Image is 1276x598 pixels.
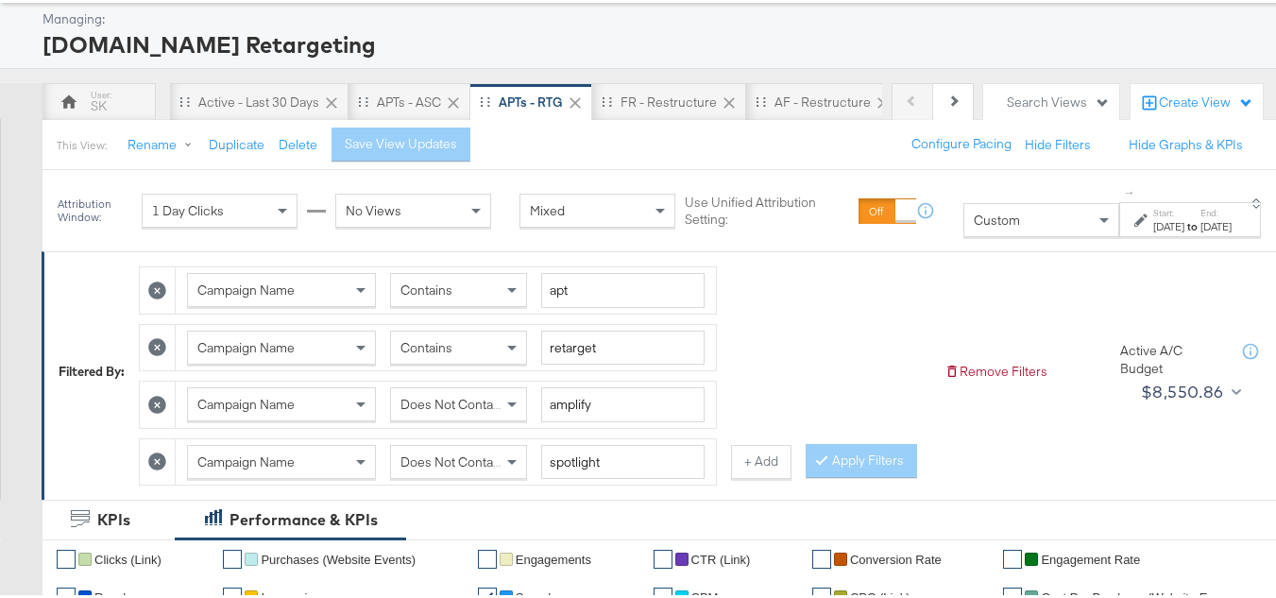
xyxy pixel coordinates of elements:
span: Contains [400,336,452,353]
span: Does Not Contain [400,393,503,410]
span: Engagements [516,550,591,564]
button: Hide Filters [1025,133,1091,151]
a: ✔ [812,547,831,566]
a: ✔ [478,547,497,566]
div: Drag to reorder tab [602,94,612,104]
span: Campaign Name [197,279,295,296]
a: ✔ [223,547,242,566]
div: $8,550.86 [1141,375,1224,403]
div: Drag to reorder tab [179,94,190,104]
div: Performance & KPIs [230,506,378,528]
button: Hide Graphs & KPIs [1129,133,1243,151]
button: Delete [279,133,317,151]
div: [DATE] [1200,216,1232,231]
div: Drag to reorder tab [756,94,766,104]
div: Active A/C Budget [1120,339,1224,374]
div: This View: [57,135,107,150]
a: ✔ [654,547,672,566]
span: ↑ [1121,187,1139,194]
span: Conversion Rate [850,550,942,564]
span: Purchases (Website Events) [261,550,416,564]
input: Enter a search term [541,270,705,305]
label: Start: [1153,204,1184,216]
button: Configure Pacing [898,125,1025,159]
span: Campaign Name [197,393,295,410]
span: Custom [974,209,1020,226]
div: Active - Last 30 Days [198,91,319,109]
div: Search Views [1007,91,1110,109]
input: Enter a search term [541,384,705,419]
button: Duplicate [209,133,264,151]
button: $8,550.86 [1133,374,1245,404]
div: Filtered By: [59,360,125,378]
a: ✔ [1003,547,1022,566]
div: FR - Restructure [621,91,717,109]
span: Engagement Rate [1041,550,1140,564]
span: Mixed [530,199,565,216]
span: Campaign Name [197,336,295,353]
div: AF - Restructure [774,91,871,109]
div: APTs - ASC [377,91,441,109]
span: Campaign Name [197,451,295,468]
button: Remove Filters [944,360,1047,378]
span: 1 Day Clicks [152,199,224,216]
div: Create View [1159,91,1253,110]
span: No Views [346,199,401,216]
div: [DOMAIN_NAME] Retargeting [43,26,1267,58]
input: Enter a search term [541,442,705,477]
div: Drag to reorder tab [480,94,490,104]
strong: to [1184,216,1200,231]
button: Rename [114,126,213,160]
div: Drag to reorder tab [358,94,368,104]
label: End: [1200,204,1232,216]
div: SK [91,94,107,112]
span: Does Not Contain [400,451,503,468]
div: KPIs [97,506,130,528]
div: Attribution Window: [57,195,132,221]
a: ✔ [57,547,76,566]
span: CTR (Link) [691,550,751,564]
div: Managing: [43,8,1267,26]
div: APTs - RTG [499,91,563,109]
input: Enter a search term [541,328,705,363]
span: Contains [400,279,452,296]
label: Use Unified Attribution Setting: [685,191,851,226]
button: + Add [731,442,791,476]
div: [DATE] [1153,216,1184,231]
span: Clicks (Link) [94,550,162,564]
